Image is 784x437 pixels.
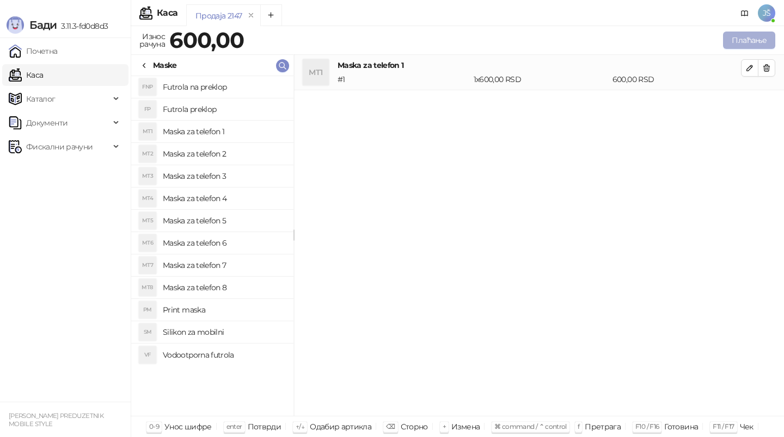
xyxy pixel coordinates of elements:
div: Чек [740,420,754,434]
strong: 600,00 [169,27,244,53]
div: MT4 [139,190,156,207]
span: 3.11.3-fd0d8d3 [57,21,108,31]
span: + [443,422,446,430]
div: Продаја 2147 [195,10,242,22]
span: Бади [29,18,57,32]
h4: Maska za telefon 1 [163,123,285,140]
a: Документација [736,4,754,22]
span: Фискални рачуни [26,136,93,158]
div: 1 x 600,00 RSD [471,73,610,85]
div: # 1 [335,73,471,85]
div: MT6 [139,234,156,252]
h4: Print maska [163,301,285,319]
span: F10 / F16 [635,422,659,430]
div: Износ рачуна [137,29,167,51]
h4: Futrola preklop [163,101,285,118]
a: Почетна [9,40,58,62]
div: MT7 [139,257,156,274]
span: ⌘ command / ⌃ control [494,422,567,430]
div: grid [131,76,293,416]
span: ⌫ [386,422,395,430]
span: F11 / F17 [713,422,734,430]
div: Готовина [664,420,698,434]
div: Сторно [401,420,428,434]
button: Плаћање [723,32,775,49]
div: Каса [157,9,177,17]
span: f [578,422,579,430]
span: Каталог [26,88,56,110]
div: VF [139,346,156,364]
div: PM [139,301,156,319]
button: Add tab [260,4,282,26]
div: MT1 [303,59,329,85]
div: FNP [139,78,156,96]
h4: Maska za telefon 6 [163,234,285,252]
div: MT8 [139,279,156,296]
span: JŠ [758,4,775,22]
div: Претрага [585,420,621,434]
a: Каса [9,64,43,86]
div: Потврди [248,420,281,434]
div: MT5 [139,212,156,229]
span: enter [226,422,242,430]
div: Унос шифре [164,420,212,434]
div: Maske [153,59,177,71]
img: Logo [7,16,24,34]
h4: Silikon za mobilni [163,323,285,341]
h4: Vodootporna futrola [163,346,285,364]
div: MT1 [139,123,156,140]
div: MT2 [139,145,156,163]
div: Измена [451,420,480,434]
div: SM [139,323,156,341]
button: remove [244,11,258,20]
div: MT3 [139,167,156,185]
h4: Maska za telefon 4 [163,190,285,207]
div: 600,00 RSD [610,73,743,85]
h4: Maska za telefon 2 [163,145,285,163]
span: 0-9 [149,422,159,430]
h4: Futrola na preklop [163,78,285,96]
span: ↑/↓ [296,422,304,430]
h4: Maska za telefon 1 [338,59,741,71]
h4: Maska za telefon 3 [163,167,285,185]
h4: Maska za telefon 5 [163,212,285,229]
small: [PERSON_NAME] PREDUZETNIK MOBILE STYLE [9,412,103,428]
h4: Maska za telefon 7 [163,257,285,274]
span: Документи [26,112,68,134]
h4: Maska za telefon 8 [163,279,285,296]
div: Одабир артикла [310,420,371,434]
div: FP [139,101,156,118]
